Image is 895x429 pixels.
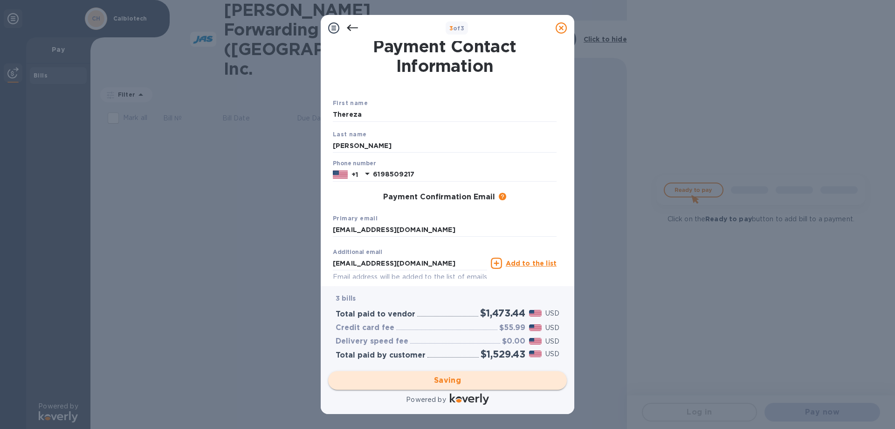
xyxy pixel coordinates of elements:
span: 3 [449,25,453,32]
h3: $55.99 [499,324,525,332]
b: Last name [333,131,367,138]
p: USD [545,337,559,346]
h3: Total paid to vendor [336,310,415,319]
label: Phone number [333,161,376,167]
h3: Total paid by customer [336,351,426,360]
h2: $1,473.44 [480,307,525,319]
u: Add to the list [506,260,557,267]
b: First name [333,99,368,106]
b: of 3 [449,25,465,32]
h3: Payment Confirmation Email [383,193,495,202]
h3: $0.00 [502,337,525,346]
h3: Credit card fee [336,324,394,332]
input: Enter your first name [333,108,557,122]
img: USD [529,351,542,357]
img: USD [529,310,542,316]
b: 3 bills [336,295,356,302]
input: Enter additional email [333,256,487,270]
img: Logo [450,394,489,405]
b: Primary email [333,215,378,222]
h1: Payment Contact Information [333,36,557,76]
h2: $1,529.43 [481,348,525,360]
img: US [333,169,348,180]
img: USD [529,338,542,345]
input: Enter your primary name [333,223,557,237]
p: USD [545,309,559,318]
p: Email address will be added to the list of emails [333,272,487,282]
p: Powered by [406,395,446,405]
p: USD [545,323,559,333]
input: Enter your last name [333,139,557,153]
label: Additional email [333,250,382,255]
img: USD [529,324,542,331]
p: USD [545,349,559,359]
input: Enter your phone number [373,168,557,182]
p: +1 [351,170,358,179]
h3: Delivery speed fee [336,337,408,346]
